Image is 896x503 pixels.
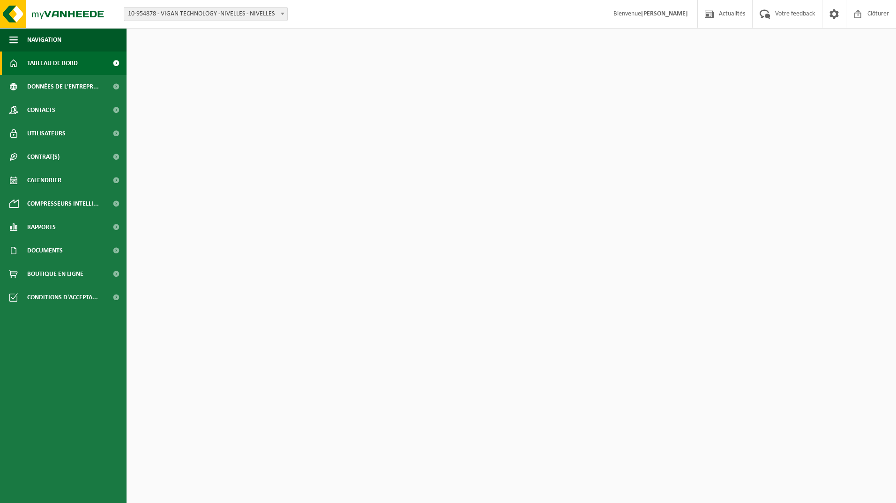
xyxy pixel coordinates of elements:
[27,122,66,145] span: Utilisateurs
[27,215,56,239] span: Rapports
[27,239,63,262] span: Documents
[27,286,98,309] span: Conditions d'accepta...
[27,169,61,192] span: Calendrier
[27,75,99,98] span: Données de l'entrepr...
[27,28,61,52] span: Navigation
[124,7,287,21] span: 10-954878 - VIGAN TECHNOLOGY -NIVELLES - NIVELLES
[27,192,99,215] span: Compresseurs intelli...
[27,98,55,122] span: Contacts
[27,52,78,75] span: Tableau de bord
[124,7,288,21] span: 10-954878 - VIGAN TECHNOLOGY -NIVELLES - NIVELLES
[641,10,688,17] strong: [PERSON_NAME]
[27,145,60,169] span: Contrat(s)
[27,262,83,286] span: Boutique en ligne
